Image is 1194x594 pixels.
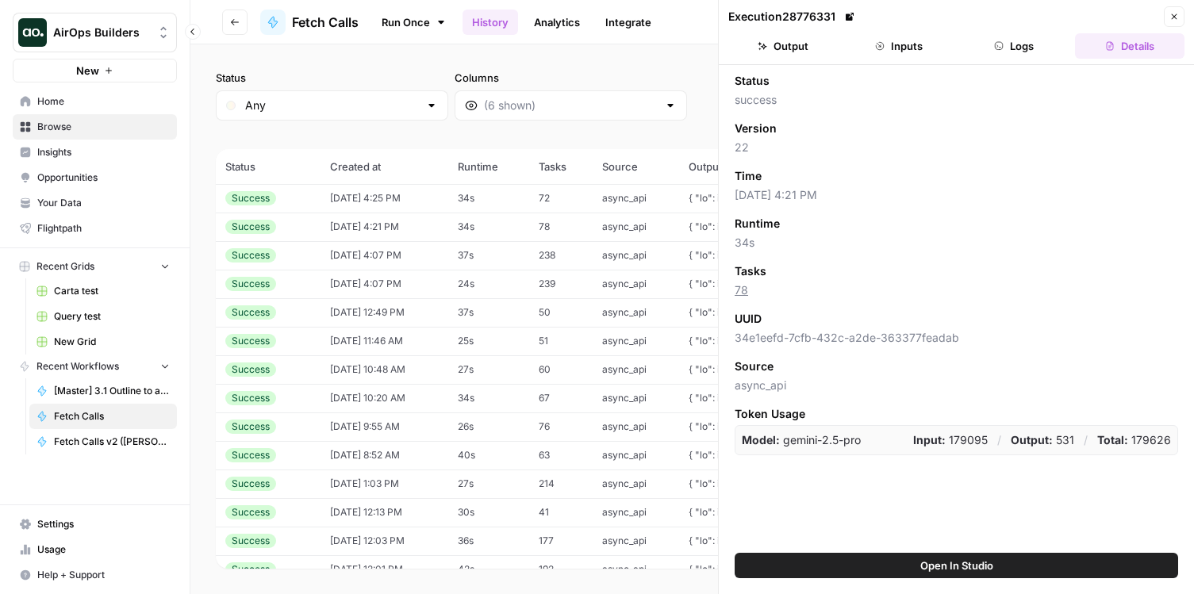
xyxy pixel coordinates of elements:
[53,25,149,40] span: AirOps Builders
[529,412,593,441] td: 76
[29,304,177,329] a: Query test
[735,358,774,374] span: Source
[37,517,170,531] span: Settings
[36,259,94,274] span: Recent Grids
[321,441,448,469] td: [DATE] 8:52 AM
[997,432,1001,448] p: /
[321,270,448,298] td: [DATE] 4:07 PM
[54,384,170,398] span: [Master] 3.1 Outline to article
[593,355,679,384] td: async_api
[728,9,858,25] div: Execution 28776331
[735,283,748,297] a: 78
[225,362,276,377] div: Success
[225,562,276,577] div: Success
[679,441,1092,469] td: { "lo": ipsu, "dolorsi": "A82CO94AD11", "el": "5837371976.025805", "seddoei": { "temp": "I426UTLA...
[529,298,593,327] td: 50
[37,568,170,582] span: Help + Support
[321,412,448,441] td: [DATE] 9:55 AM
[321,555,448,584] td: [DATE] 12:01 PM
[529,498,593,527] td: 41
[321,527,448,555] td: [DATE] 12:03 PM
[13,165,177,190] a: Opportunities
[448,384,529,412] td: 34s
[448,327,529,355] td: 25s
[448,441,529,469] td: 40s
[735,406,1178,422] span: Token Usage
[225,534,276,548] div: Success
[321,213,448,241] td: [DATE] 4:21 PM
[13,114,177,140] a: Browse
[463,10,518,35] a: History
[54,335,170,349] span: New Grid
[321,498,448,527] td: [DATE] 12:13 PM
[321,327,448,355] td: [DATE] 11:46 AM
[679,184,1092,213] td: { "lo": ipsu, "dolorsi": "A23CO64AD83", "el": "9369119653.055392", "seddoei": { "temp": "I111UTLA...
[216,149,321,184] th: Status
[529,327,593,355] td: 51
[260,10,359,35] a: Fetch Calls
[321,384,448,412] td: [DATE] 10:20 AM
[735,140,1178,155] span: 22
[735,92,1178,108] span: success
[960,33,1069,59] button: Logs
[679,149,1092,184] th: Output
[225,334,276,348] div: Success
[920,558,993,573] span: Open In Studio
[37,120,170,134] span: Browse
[225,420,276,434] div: Success
[225,448,276,462] div: Success
[735,73,770,89] span: Status
[37,94,170,109] span: Home
[54,284,170,298] span: Carta test
[844,33,954,59] button: Inputs
[54,409,170,423] span: Fetch Calls
[735,121,777,136] span: Version
[13,216,177,241] a: Flightpath
[225,277,276,291] div: Success
[529,355,593,384] td: 60
[913,433,946,446] strong: Input:
[593,184,679,213] td: async_api
[448,498,529,527] td: 30s
[29,278,177,304] a: Carta test
[735,216,780,232] span: Runtime
[225,505,276,519] div: Success
[37,171,170,185] span: Opportunities
[1084,432,1088,448] p: /
[225,305,276,320] div: Success
[735,263,766,279] span: Tasks
[735,377,1178,393] span: async_api
[36,359,119,374] span: Recent Workflows
[37,196,170,210] span: Your Data
[529,469,593,498] td: 214
[742,432,861,448] p: gemini-2.5-pro
[679,384,1092,412] td: { "lo": ipsu, "dolorsi": "A15CO23AD79", "el": "4398653181.140131", "seddoei": { "temp": "I665UTLA...
[593,327,679,355] td: async_api
[679,355,1092,384] td: { "lo": ipsu, "dolorsi": "A98CO50AD06", "el": "9291948393.459180", "seddoei": { "temp": "I096UTLA...
[593,213,679,241] td: async_api
[679,412,1092,441] td: { "lo": ipsu, "dolorsi": "A76CO29AD10", "el": "8985947510.471974", "seddoei": { "temp": "I574UTLA...
[225,477,276,491] div: Success
[529,241,593,270] td: 238
[225,391,276,405] div: Success
[1075,33,1184,59] button: Details
[529,441,593,469] td: 63
[448,213,529,241] td: 34s
[913,432,988,448] p: 179095
[448,270,529,298] td: 24s
[29,404,177,429] a: Fetch Calls
[292,13,359,32] span: Fetch Calls
[321,469,448,498] td: [DATE] 1:03 PM
[679,213,1092,241] td: { "lo": ipsu, "dolorsi": "A97CO06AD60", "el": "1007022869.219936", "seddoei": { "temp": "I455UTLA...
[448,469,529,498] td: 27s
[448,555,529,584] td: 42s
[13,537,177,562] a: Usage
[679,555,1092,584] td: { "lo": ipsu, "dolorsi": "A65CO88AD79", "el": "8541485271.083925", "seddoei": { "temp": "I238UTLA...
[216,70,448,86] label: Status
[529,149,593,184] th: Tasks
[13,190,177,216] a: Your Data
[448,527,529,555] td: 36s
[225,191,276,205] div: Success
[529,527,593,555] td: 177
[225,248,276,263] div: Success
